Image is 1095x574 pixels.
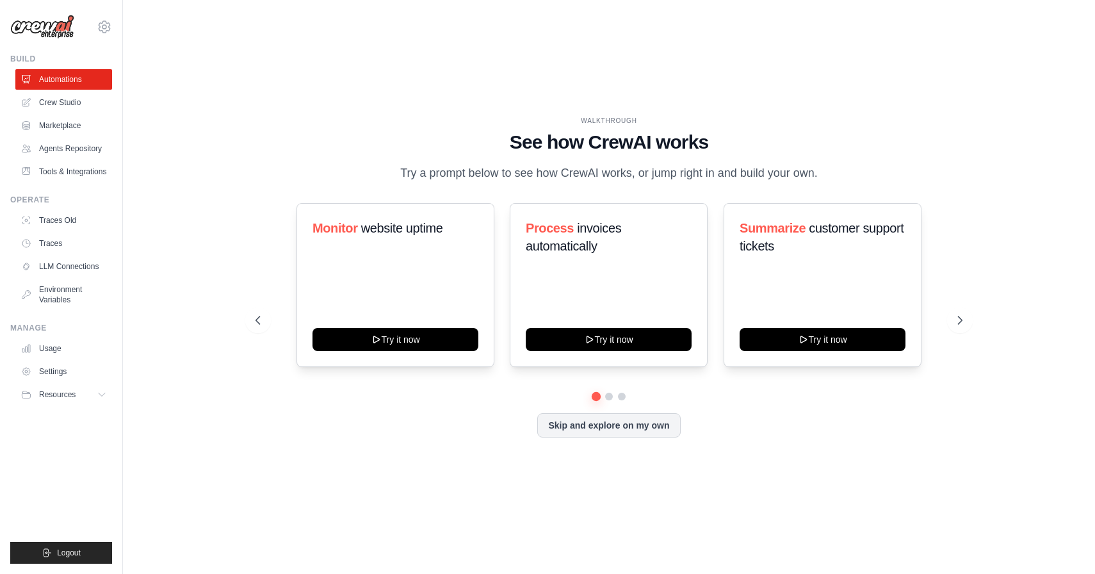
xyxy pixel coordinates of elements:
[15,69,112,90] a: Automations
[15,256,112,277] a: LLM Connections
[15,233,112,254] a: Traces
[10,195,112,205] div: Operate
[740,221,904,253] span: customer support tickets
[537,413,680,438] button: Skip and explore on my own
[15,210,112,231] a: Traces Old
[312,328,478,351] button: Try it now
[10,54,112,64] div: Build
[526,328,692,351] button: Try it now
[15,161,112,182] a: Tools & Integrations
[740,221,806,235] span: Summarize
[15,115,112,136] a: Marketplace
[15,338,112,359] a: Usage
[361,221,443,235] span: website uptime
[15,138,112,159] a: Agents Repository
[10,542,112,564] button: Logout
[57,548,81,558] span: Logout
[10,15,74,39] img: Logo
[15,279,112,310] a: Environment Variables
[394,164,824,183] p: Try a prompt below to see how CrewAI works, or jump right in and build your own.
[312,221,358,235] span: Monitor
[255,116,962,126] div: WALKTHROUGH
[740,328,905,351] button: Try it now
[15,384,112,405] button: Resources
[526,221,574,235] span: Process
[10,323,112,333] div: Manage
[15,361,112,382] a: Settings
[15,92,112,113] a: Crew Studio
[39,389,76,400] span: Resources
[255,131,962,154] h1: See how CrewAI works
